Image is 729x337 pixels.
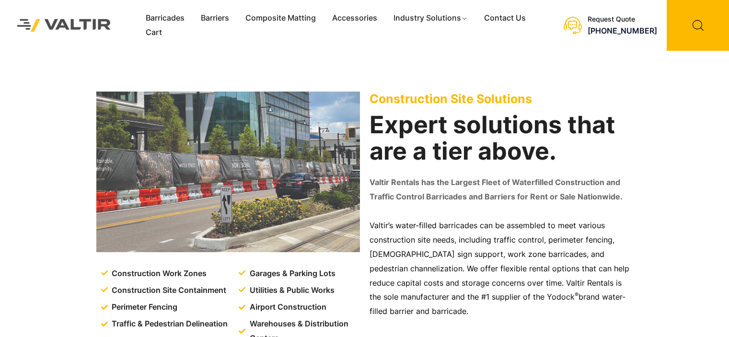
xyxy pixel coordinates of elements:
a: Barriers [193,11,237,25]
div: Request Quote [588,15,657,23]
span: Construction Work Zones [109,267,207,281]
p: Construction Site Solutions [370,92,633,106]
a: [PHONE_NUMBER] [588,26,657,35]
p: Valtir’s water-filled barricades can be assembled to meet various construction site needs, includ... [370,219,633,319]
a: Cart [138,25,170,40]
a: Industry Solutions [385,11,476,25]
sup: ® [575,291,579,298]
span: Perimeter Fencing [109,300,177,314]
span: Airport Construction [247,300,326,314]
span: Construction Site Containment [109,283,226,298]
a: Contact Us [476,11,534,25]
span: Garages & Parking Lots [247,267,336,281]
h2: Expert solutions that are a tier above. [370,112,633,164]
span: Utilities & Public Works [247,283,335,298]
a: Barricades [138,11,193,25]
a: Accessories [324,11,385,25]
a: Composite Matting [237,11,324,25]
img: Valtir Rentals [7,9,121,41]
p: Valtir Rentals has the Largest Fleet of Waterfilled Construction and Traffic Control Barricades a... [370,175,633,204]
span: Traffic & Pedestrian Delineation [109,317,228,331]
